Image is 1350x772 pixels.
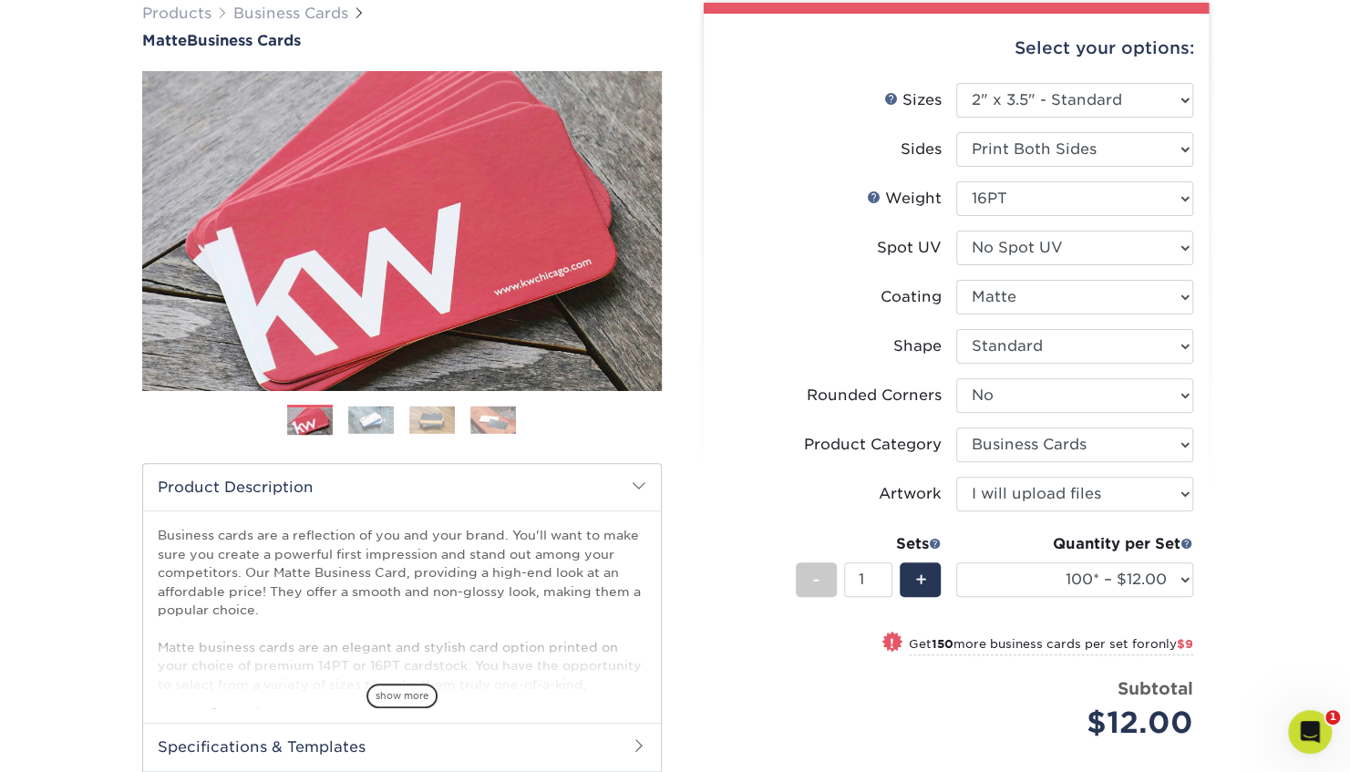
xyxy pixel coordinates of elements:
[233,5,348,22] a: Business Cards
[348,406,394,434] img: Business Cards 02
[287,398,333,444] img: Business Cards 01
[879,483,942,505] div: Artwork
[877,237,942,259] div: Spot UV
[890,633,894,653] span: !
[1325,710,1340,725] span: 1
[1150,637,1193,651] span: only
[893,335,942,357] div: Shape
[1177,637,1193,651] span: $9
[932,637,953,651] strong: 150
[5,716,155,766] iframe: Google Customer Reviews
[970,701,1193,745] div: $12.00
[143,723,661,770] h2: Specifications & Templates
[142,5,211,22] a: Products
[718,14,1194,83] div: Select your options:
[366,684,438,708] span: show more
[142,32,662,49] h1: Business Cards
[1118,678,1193,698] strong: Subtotal
[884,89,942,111] div: Sizes
[142,32,187,49] span: Matte
[142,32,662,49] a: MatteBusiness Cards
[470,406,516,434] img: Business Cards 04
[812,566,820,593] span: -
[796,533,942,555] div: Sets
[881,286,942,308] div: Coating
[909,637,1193,655] small: Get more business cards per set for
[807,385,942,407] div: Rounded Corners
[914,566,926,593] span: +
[956,533,1193,555] div: Quantity per Set
[1288,710,1332,754] iframe: Intercom live chat
[804,434,942,456] div: Product Category
[867,188,942,210] div: Weight
[409,406,455,434] img: Business Cards 03
[901,139,942,160] div: Sides
[143,464,661,510] h2: Product Description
